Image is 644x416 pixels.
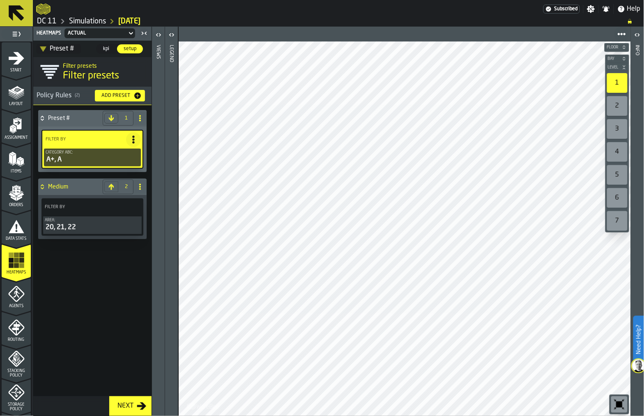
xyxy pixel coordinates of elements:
[607,165,628,185] div: 5
[2,345,31,378] li: menu Stacking Policy
[605,63,629,71] button: button-
[100,45,113,53] span: kpi
[37,91,88,101] div: Policy Rules
[607,73,628,93] div: 1
[554,6,578,12] span: Subscribed
[543,5,580,14] div: Menu Subscription
[95,90,145,101] button: button-Add Preset
[180,398,227,414] a: logo-header
[63,61,148,69] h2: Sub Title
[166,28,177,43] label: button-toggle-Open
[165,27,178,416] header: Legend
[2,278,31,311] li: menu Agents
[156,43,161,414] div: Views
[114,401,137,411] div: Next
[45,223,140,232] div: 20, 21, 22
[38,110,99,126] div: Preset #
[605,140,629,163] div: button-toolbar-undefined
[43,216,142,234] div: PolicyFilterItem-Area
[605,45,620,50] span: Floor
[613,398,626,411] svg: Reset zoom and position
[606,65,620,70] span: Level
[2,102,31,106] span: Layout
[33,57,152,87] div: title-Filter presets
[2,379,31,412] li: menu Storage Policy
[63,28,137,38] div: DropdownMenuValue-fe9fc288-ebd7-4c6d-8a92-d27adb7018e5
[2,169,31,174] span: Items
[2,244,31,277] li: menu Heatmaps
[614,4,644,14] label: button-toggle-Help
[2,270,31,275] span: Heatmaps
[43,203,127,211] label: Filter By
[634,317,643,363] label: Need Help?
[123,184,130,190] span: 2
[605,94,629,117] div: button-toolbar-undefined
[2,304,31,308] span: Agents
[33,87,152,105] h3: title-section-[object Object]
[118,17,140,26] a: link-to-/wh/i/2e91095d-d0fa-471d-87cf-b9f7f81665fc/simulations/bd8d68f1-d171-4bb4-ab3e-f7756a2a3362
[609,395,629,414] div: button-toolbar-undefined
[607,188,628,208] div: 6
[2,203,31,207] span: Orders
[44,149,141,166] button: Category ABC:A+, A
[543,5,580,14] a: link-to-/wh/i/2e91095d-d0fa-471d-87cf-b9f7f81665fc/settings/billing
[2,110,31,142] li: menu Assignment
[2,28,31,40] label: button-toggle-Toggle Full Menu
[607,119,628,139] div: 3
[607,96,628,116] div: 2
[38,179,99,195] div: Medium
[632,28,643,43] label: button-toggle-Open
[605,117,629,140] div: button-toolbar-undefined
[2,177,31,210] li: menu Orders
[117,44,143,54] label: button-switch-multi-setup
[138,28,150,38] label: button-toggle-Close me
[2,312,31,345] li: menu Routing
[98,93,133,99] div: Add Preset
[606,57,620,61] span: Bay
[169,43,175,414] div: Legend
[96,44,117,54] label: button-switch-multi-kpi
[44,149,141,166] div: PolicyFilterItem-Category ABC
[40,44,74,54] div: DropdownMenuValue-9w1FKfbq4cGD2J4Dz6S0n
[152,27,165,416] header: Views
[2,136,31,140] span: Assignment
[2,68,31,73] span: Start
[2,237,31,241] span: Data Stats
[631,27,644,416] header: Info
[2,402,31,411] span: Storage Policy
[605,163,629,186] div: button-toolbar-undefined
[69,17,106,26] a: link-to-/wh/i/2e91095d-d0fa-471d-87cf-b9f7f81665fc
[48,115,99,122] h4: Preset #
[605,186,629,209] div: button-toolbar-undefined
[607,211,628,231] div: 7
[117,44,143,53] div: thumb
[97,44,116,53] div: thumb
[605,55,629,63] button: button-
[48,184,99,190] h4: Medium
[2,42,31,75] li: menu Start
[46,150,139,155] div: Category ABC:
[75,93,80,98] span: ( 2 )
[2,338,31,342] span: Routing
[607,142,628,162] div: 4
[109,396,152,416] button: button-Next
[46,155,139,165] div: A+, A
[37,17,57,26] a: link-to-/wh/i/2e91095d-d0fa-471d-87cf-b9f7f81665fc
[44,135,126,144] label: Filter By
[123,115,130,121] span: 1
[120,45,140,53] span: setup
[635,43,640,414] div: Info
[36,16,641,26] nav: Breadcrumb
[43,216,142,234] button: Area:20, 21, 22
[36,2,51,16] a: logo-header
[605,43,629,51] button: button-
[68,30,124,36] div: DropdownMenuValue-fe9fc288-ebd7-4c6d-8a92-d27adb7018e5
[2,143,31,176] li: menu Items
[45,218,140,223] div: Area:
[605,209,629,232] div: button-toolbar-undefined
[2,369,31,378] span: Stacking Policy
[2,76,31,109] li: menu Layout
[627,4,641,14] span: Help
[37,44,81,54] div: DropdownMenuValue-9w1FKfbq4cGD2J4Dz6S0n
[599,5,614,13] label: button-toggle-Notifications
